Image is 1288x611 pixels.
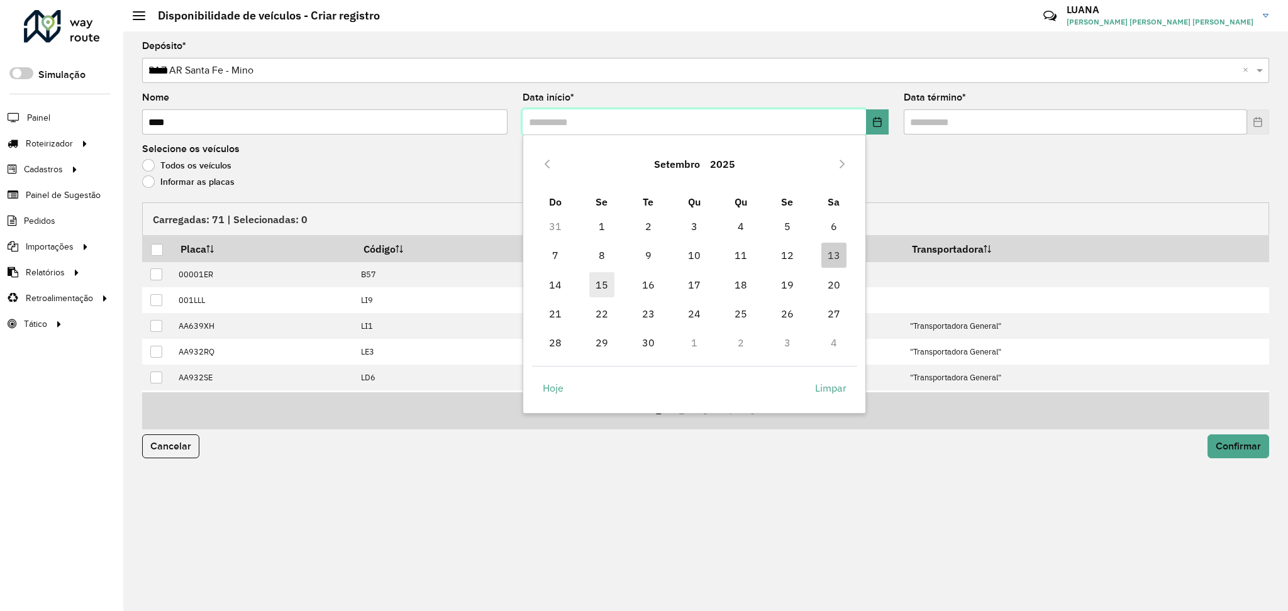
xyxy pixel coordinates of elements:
td: LD5 [355,390,553,416]
label: Nome [142,90,169,105]
span: 1 [589,214,614,239]
td: B57 [355,262,553,288]
span: Se [596,195,608,208]
span: 21 [543,301,568,326]
span: Se [781,195,793,208]
td: 17 [671,270,718,299]
td: 001LLL [172,287,354,313]
button: Next Month [832,154,852,174]
button: Limpar [804,375,857,400]
td: 31 [532,212,579,241]
td: 1 [579,212,625,241]
span: Cancelar [150,441,191,451]
td: "Transportadora General" [904,339,1269,365]
td: LD6 [355,365,553,390]
td: 30 [625,328,672,357]
span: 6 [821,214,847,239]
td: 14 [532,270,579,299]
td: 21 [532,299,579,328]
h2: Disponibilidade de veículos - Criar registro [145,9,380,23]
span: 4 [728,214,753,239]
td: 28 [532,328,579,357]
span: 2 [636,214,661,239]
span: 23 [636,301,661,326]
span: Relatórios [26,266,65,279]
button: Choose Month [649,149,705,179]
span: 25 [728,301,753,326]
td: 22 [579,299,625,328]
span: 9 [636,243,661,268]
span: 18 [728,272,753,297]
td: 1 [671,328,718,357]
span: 3 [682,214,707,239]
span: Retroalimentação [26,292,93,305]
span: 29 [589,330,614,355]
td: LE3 [355,339,553,365]
th: Transportadora [904,235,1269,261]
td: 13 [811,241,857,270]
th: Código [355,235,553,261]
td: 2 [625,212,672,241]
div: Choose Date [523,135,866,414]
td: 2 [718,328,764,357]
span: 27 [821,301,847,326]
label: Informar as placas [142,175,235,188]
span: Do [549,195,562,208]
span: 16 [636,272,661,297]
span: 17 [682,272,707,297]
button: Choose Year [705,149,740,179]
span: 13 [821,243,847,268]
span: 28 [543,330,568,355]
span: Painel de Sugestão [26,189,101,202]
span: Sa [828,195,840,208]
td: 18 [718,270,764,299]
span: 22 [589,301,614,326]
span: Importações [26,240,74,253]
td: AB071NV [172,390,354,416]
td: 29 [579,328,625,357]
button: Cancelar [142,434,199,458]
span: 15 [589,272,614,297]
td: 25 [718,299,764,328]
td: 9 [625,241,672,270]
td: 26 [764,299,811,328]
td: 24 [671,299,718,328]
td: "Transportadora General" [904,313,1269,339]
span: 7 [543,243,568,268]
td: AA639XH [172,313,354,339]
th: Placa [172,235,354,261]
span: Hoje [543,380,563,395]
label: Simulação [38,67,86,82]
span: Painel [27,111,50,124]
span: Qu [735,195,747,208]
button: Choose Date [866,109,888,135]
button: Hoje [532,375,574,400]
td: 5 [764,212,811,241]
span: 19 [775,272,800,297]
button: Confirmar [1207,434,1269,458]
td: 16 [625,270,672,299]
td: 3 [671,212,718,241]
span: 5 [775,214,800,239]
span: 24 [682,301,707,326]
td: 15 [579,270,625,299]
span: 30 [636,330,661,355]
td: 4 [718,212,764,241]
td: AA932SE [172,365,354,390]
label: Depósito [142,38,186,53]
span: 10 [682,243,707,268]
span: Te [643,195,653,208]
span: Limpar [815,380,847,395]
td: 4 [811,328,857,357]
td: "Transportadora General" [904,365,1269,390]
a: Contato Rápido [1036,3,1063,30]
span: Roteirizador [26,137,73,150]
td: 6 [811,212,857,241]
label: Data término [904,90,966,105]
span: Tático [24,317,47,331]
span: 26 [775,301,800,326]
span: 12 [775,243,800,268]
div: Carregadas: 71 | Selecionadas: 0 [142,202,1269,235]
td: LI1 [355,313,553,339]
td: 19 [764,270,811,299]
